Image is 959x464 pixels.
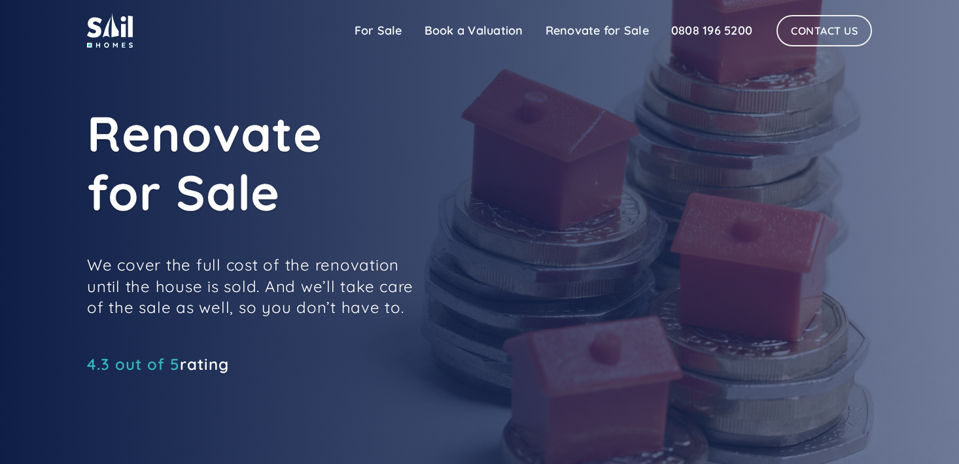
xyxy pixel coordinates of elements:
[660,18,763,44] a: 0808 196 5200
[87,13,133,48] img: sail home logo
[776,15,872,46] a: Contact Us
[87,104,676,222] h1: Renovate for Sale
[87,357,229,371] a: 4.3 out of 5rating
[87,254,414,318] p: We cover the full cost of the renovation until the house is sold. And we’ll take care of the sale...
[87,357,229,371] div: rating
[343,18,413,44] a: For Sale
[87,354,180,374] span: 4.3 out of 5
[534,18,660,44] a: Renovate for Sale
[87,377,283,393] iframe: Customer reviews powered by Trustpilot
[413,18,534,44] a: Book a Valuation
